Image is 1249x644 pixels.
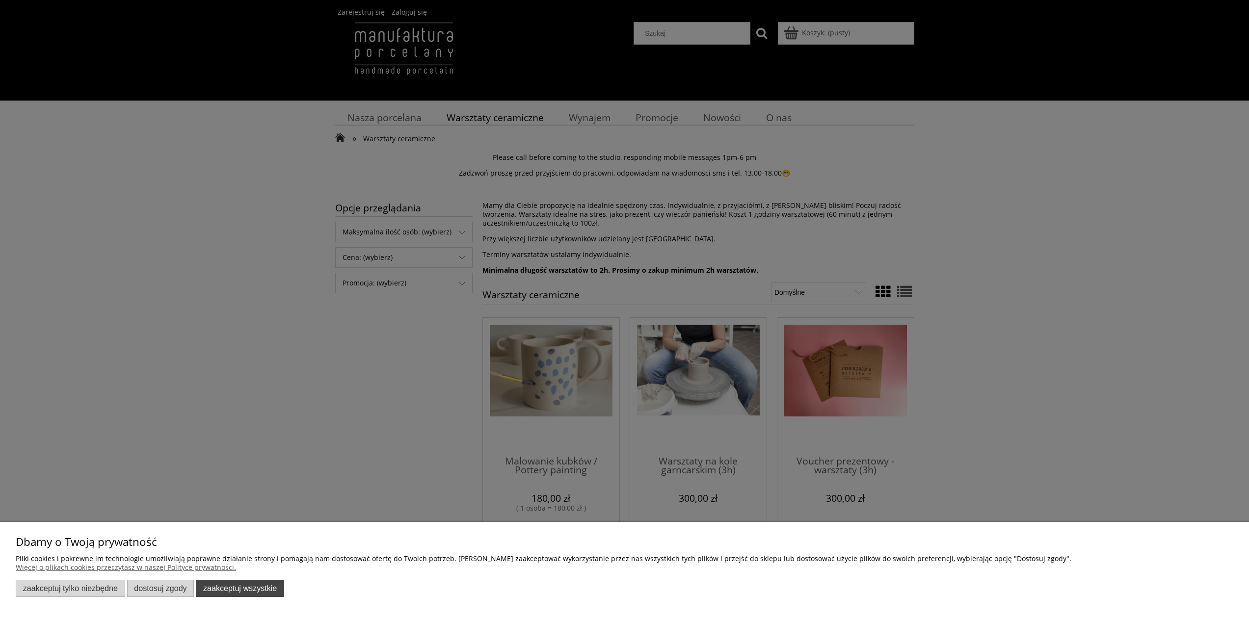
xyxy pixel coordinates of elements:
[16,580,125,597] button: Zaakceptuj tylko niezbędne
[16,563,236,572] a: Więcej o plikach cookies przeczytasz w naszej Polityce prywatności.
[196,580,284,597] button: Zaakceptuj wszystkie
[16,554,1233,563] p: Pliki cookies i pokrewne im technologie umożliwiają poprawne działanie strony i pomagają nam dost...
[127,580,194,597] button: Dostosuj zgody
[16,538,1233,546] p: Dbamy o Twoją prywatność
